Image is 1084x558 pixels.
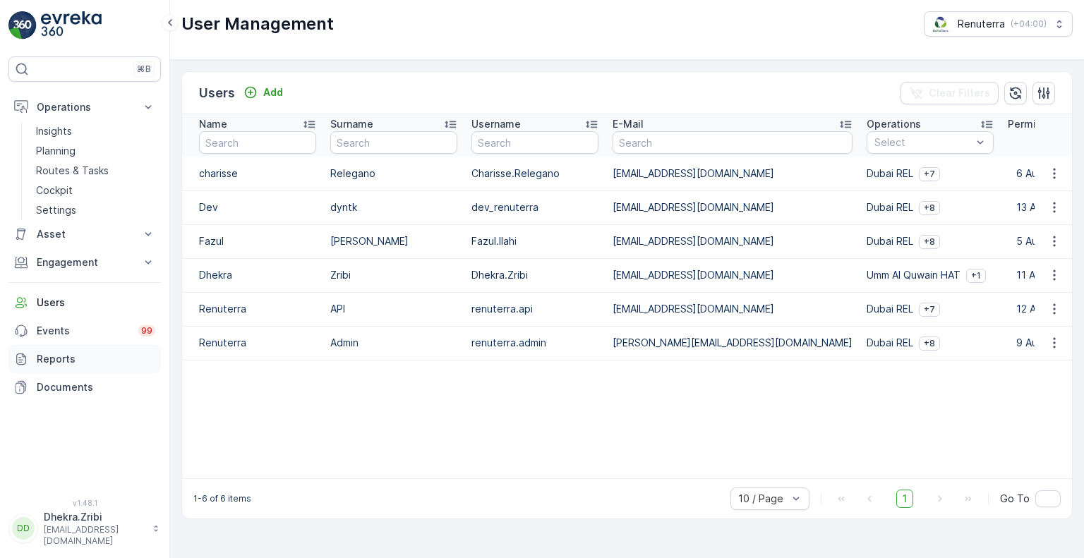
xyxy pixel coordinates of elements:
td: [EMAIL_ADDRESS][DOMAIN_NAME] [606,224,860,258]
p: Users [37,296,155,310]
a: Routes & Tasks [30,161,161,181]
td: Fazul.Ilahi [464,224,606,258]
td: [EMAIL_ADDRESS][DOMAIN_NAME] [606,157,860,190]
input: Search [613,131,853,154]
td: Relegano [323,157,464,190]
td: [EMAIL_ADDRESS][DOMAIN_NAME] [606,190,860,224]
p: 12 Authorised [1016,302,1081,316]
p: Clear Filters [929,86,990,100]
td: renuterra.admin [464,326,606,360]
a: Events99 [8,317,161,345]
td: Dhekra [182,258,323,292]
p: 1-6 of 6 items [193,493,251,504]
p: 5 Authorised [1016,234,1077,248]
input: Search [330,131,457,154]
p: Reports [37,352,155,366]
p: Planning [36,144,76,158]
p: Users [199,83,235,103]
img: logo_light-DOdMpM7g.png [41,11,102,40]
td: [EMAIL_ADDRESS][DOMAIN_NAME] [606,292,860,326]
p: Insights [36,124,72,138]
a: Reports [8,345,161,373]
td: Admin [323,326,464,360]
button: Engagement [8,248,161,277]
p: Dubai REL [867,200,913,214]
p: Dhekra.Zribi [44,510,145,524]
div: DD [12,517,35,540]
p: 13 Authorised [1016,200,1081,214]
button: Asset [8,220,161,248]
span: +7 [924,304,935,315]
a: Planning [30,141,161,161]
button: Add [238,84,289,101]
p: Dubai REL [867,336,913,350]
p: Umm Al Quwain HAT [867,268,960,282]
p: 99 [141,325,152,336]
button: Clear Filters [901,82,999,104]
img: Screenshot_2024-07-26_at_13.33.01.png [930,16,952,32]
p: 11 Authorised [1016,268,1080,282]
td: Renuterra [182,326,323,360]
a: Settings [30,200,161,220]
p: E-Mail [613,117,644,131]
p: Dubai REL [867,166,913,181]
p: [EMAIL_ADDRESS][DOMAIN_NAME] [44,524,145,547]
p: User Management [181,13,334,35]
p: Add [263,85,283,99]
p: ⌘B [137,63,151,75]
a: Users [8,289,161,317]
img: logo [8,11,37,40]
button: DDDhekra.Zribi[EMAIL_ADDRESS][DOMAIN_NAME] [8,510,161,547]
p: Username [471,117,521,131]
td: Dev [182,190,323,224]
p: 6 Authorised [1016,166,1077,181]
a: Cockpit [30,181,161,200]
span: 1 [896,490,913,508]
td: Fazul [182,224,323,258]
td: API [323,292,464,326]
span: Go To [1000,492,1030,506]
p: Permissions [1008,117,1068,131]
p: Documents [37,380,155,394]
span: +8 [924,236,935,248]
td: Zribi [323,258,464,292]
p: ( +04:00 ) [1011,18,1047,30]
span: +7 [924,169,935,180]
td: Renuterra [182,292,323,326]
input: Search [199,131,316,154]
span: v 1.48.1 [8,499,161,507]
p: Operations [37,100,133,114]
td: [PERSON_NAME] [323,224,464,258]
button: Operations [8,93,161,121]
p: Settings [36,203,76,217]
p: Engagement [37,255,133,269]
td: charisse [182,157,323,190]
p: Cockpit [36,183,73,198]
p: Select [874,135,972,150]
td: renuterra.api [464,292,606,326]
p: Events [37,324,130,338]
p: 9 Authorised [1016,336,1077,350]
td: [EMAIL_ADDRESS][DOMAIN_NAME] [606,258,860,292]
td: dev_renuterra [464,190,606,224]
p: Dubai REL [867,234,913,248]
td: [PERSON_NAME][EMAIL_ADDRESS][DOMAIN_NAME] [606,326,860,360]
input: Search [471,131,598,154]
a: Insights [30,121,161,141]
p: Routes & Tasks [36,164,109,178]
p: Renuterra [958,17,1005,31]
td: Charisse.Relegano [464,157,606,190]
p: Dubai REL [867,302,913,316]
button: Renuterra(+04:00) [924,11,1073,37]
p: Asset [37,227,133,241]
p: Surname [330,117,373,131]
a: Documents [8,373,161,401]
span: +8 [924,202,935,214]
span: +8 [924,338,935,349]
span: +1 [971,270,981,281]
p: Name [199,117,227,131]
p: Operations [867,117,921,131]
td: Dhekra.Zribi [464,258,606,292]
td: dyntk [323,190,464,224]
